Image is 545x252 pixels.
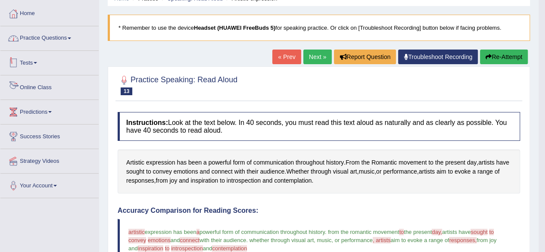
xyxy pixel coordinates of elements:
span: Click to see word definition [126,158,144,167]
span: Click to see word definition [371,158,397,167]
span: Click to see word definition [190,176,218,185]
span: aim to evoke a range of [391,237,449,243]
span: Click to see word definition [156,176,168,185]
span: Click to see word definition [246,158,252,167]
span: Click to see word definition [436,167,446,176]
h2: Practice Speaking: Read Aloud [118,74,237,95]
b: Instructions: [126,119,168,126]
span: Click to see word definition [126,176,154,185]
span: day, [432,229,442,235]
a: Strategy Videos [0,149,99,171]
span: Click to see word definition [346,158,360,167]
h4: Accuracy Comparison for Reading Scores: [118,207,520,215]
span: Click to see word definition [179,176,189,185]
span: contemplation [212,245,247,252]
a: Practice Questions [0,26,99,48]
span: Click to see word definition [399,158,427,167]
span: Click to see word definition [472,167,476,176]
span: inspiration [138,245,163,252]
span: whether through visual art [249,237,314,243]
span: introspection [171,245,203,252]
blockquote: * Remember to use the device for speaking practice. Or click on [Troubleshoot Recording] button b... [108,15,530,41]
span: . [325,229,327,235]
span: Click to see word definition [146,158,175,167]
span: music [317,237,331,243]
span: artistic [128,229,145,235]
span: Click to see word definition [177,158,187,167]
span: , [331,237,333,243]
h4: Look at the text below. In 40 seconds, you must read this text aloud as naturally and as clearly ... [118,112,520,141]
span: , artists [373,237,391,243]
span: Click to see word definition [174,167,198,176]
span: Click to see word definition [260,167,285,176]
span: Click to see word definition [209,158,231,167]
span: responses, [449,237,476,243]
span: Click to see word definition [188,158,202,167]
span: Click to see word definition [212,167,233,176]
a: Success Stories [0,124,99,146]
a: Online Class [0,75,99,97]
span: emotions [148,237,171,243]
span: with their audience [199,237,246,243]
span: a [196,229,199,235]
span: powerful form of communication throughout history [199,229,325,235]
a: Tests [0,51,99,72]
span: Click to see word definition [467,158,477,167]
span: from the romantic movement [328,229,399,235]
span: artists have [442,229,470,235]
span: Click to see word definition [274,176,311,185]
span: Click to see word definition [286,167,309,176]
span: Click to see word definition [126,167,144,176]
span: Click to see word definition [478,158,494,167]
span: Click to see word definition [246,167,258,176]
span: Click to see word definition [361,158,370,167]
span: Click to see word definition [262,176,272,185]
span: Click to see word definition [383,167,417,176]
span: Click to see word definition [455,167,470,176]
span: to [489,229,494,235]
span: or performance [335,237,373,243]
span: sought [470,229,487,235]
span: Click to see word definition [153,167,172,176]
a: Next » [303,50,332,64]
span: Click to see word definition [448,167,453,176]
span: Click to see word definition [296,158,324,167]
span: Click to see word definition [253,158,294,167]
div: . , . , , , , . [118,149,520,193]
span: Click to see word definition [203,158,207,167]
span: Click to see word definition [220,176,225,185]
button: Re-Attempt [480,50,528,64]
span: 13 [121,87,132,95]
span: Click to see word definition [358,167,374,176]
span: . [246,237,248,243]
span: Click to see word definition [419,167,435,176]
a: Predictions [0,100,99,121]
span: Click to see word definition [435,158,443,167]
span: Click to see word definition [445,158,465,167]
span: Click to see word definition [234,167,245,176]
span: Click to see word definition [326,158,344,167]
a: « Prev [272,50,301,64]
span: Click to see word definition [350,167,357,176]
span: Click to see word definition [496,158,509,167]
span: and [203,245,212,252]
b: Headset (HUAWEI FreeBuds 5) [194,25,275,31]
span: Click to see word definition [477,167,493,176]
span: expression has been [145,229,196,235]
span: Click to see word definition [333,167,348,176]
span: and [171,237,180,243]
a: Home [0,2,99,23]
a: Your Account [0,174,99,195]
span: Click to see word definition [199,167,209,176]
span: Click to see word definition [169,176,177,185]
span: Click to see word definition [495,167,500,176]
span: Click to see word definition [376,167,381,176]
span: to [399,229,404,235]
span: connect [180,237,199,243]
span: to [165,245,170,252]
span: Click to see word definition [428,158,433,167]
span: Click to see word definition [233,158,245,167]
span: , [314,237,315,243]
span: convey [128,237,146,243]
a: Troubleshoot Recording [398,50,478,64]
